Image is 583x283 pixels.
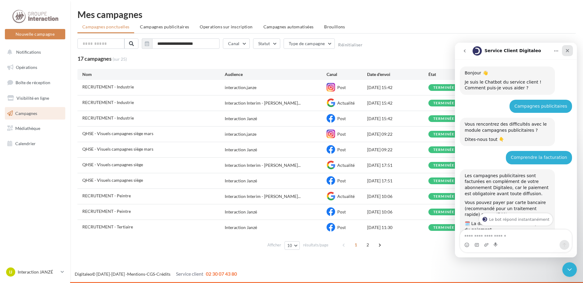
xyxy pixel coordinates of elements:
[367,147,428,153] div: [DATE] 09:22
[337,116,346,121] span: Post
[433,148,455,152] div: terminée
[5,266,65,278] a: IJ Interaction JANZÉ
[337,163,355,168] span: Actualité
[10,157,95,175] div: Vous pouvez payer par carte bancaire (recommandé pour un traitement rapide) ou par IBAN.
[225,147,257,153] div: Interaction Janzé
[225,193,301,199] span: Interaction Interim - [PERSON_NAME]...
[16,49,41,55] span: Notifications
[223,38,250,49] button: Canal
[253,38,280,49] button: Statut
[15,126,40,131] span: Médiathèque
[206,271,237,277] span: 02 30 07 43 80
[176,271,203,277] span: Service client
[225,131,256,137] div: interaction.janze
[433,101,455,105] div: terminée
[147,271,155,277] a: CGS
[433,117,455,121] div: terminée
[351,240,361,250] span: 1
[82,115,134,120] span: RECRUTEMENT - Industrie
[363,240,373,250] span: 2
[156,271,170,277] a: Crédits
[225,162,301,168] span: Interaction Interim - [PERSON_NAME]...
[367,84,428,91] div: [DATE] 15:42
[225,209,257,215] div: Interaction Janzé
[337,178,346,183] span: Post
[337,85,346,90] span: Post
[10,178,95,190] div: 🗓️ La diffusion démarre dès réception du paiement.
[10,130,95,154] div: Les campagnes publicitaires sont facturées en complément de votre abonnement Digitaleo, car le pa...
[75,271,237,277] span: © [DATE]-[DATE] - - -
[16,80,50,85] span: Boîte de réception
[4,76,66,89] a: Boîte de réception
[338,42,363,47] button: Réinitialiser
[27,174,32,179] img: Profile image for Service Client Digitaleo
[77,55,112,62] span: 17 campagnes
[337,100,355,106] span: Actualité
[287,243,292,248] span: 10
[367,193,428,199] div: [DATE] 10:06
[337,209,346,214] span: Post
[367,178,428,184] div: [DATE] 17:51
[284,38,335,49] button: Type de campagne
[337,147,346,152] span: Post
[225,224,257,231] div: Interaction Janzé
[455,43,577,257] iframe: Intercom live chat
[9,200,14,205] button: Sélectionneur d’emoji
[433,132,455,136] div: terminée
[82,146,153,152] span: QHSE - Visuels campagnes siège mars
[263,24,314,29] span: Campagnes automatisées
[5,29,65,39] button: Nouvelle campagne
[337,194,355,199] span: Actualité
[562,262,577,277] iframe: Intercom live chat
[367,116,428,122] div: [DATE] 15:42
[324,24,345,29] span: Brouillons
[82,193,131,198] span: RECRUTEMENT - Peintre
[19,200,24,205] button: Sélectionneur de fichier gif
[9,269,12,275] span: IJ
[82,84,134,89] span: RECRUTEMENT - Industrie
[433,195,455,199] div: terminée
[225,100,301,106] span: Interaction Interim - [PERSON_NAME]...
[225,178,257,184] div: Interaction Janzé
[367,209,428,215] div: [DATE] 10:06
[337,131,346,137] span: Post
[39,200,44,205] button: Start recording
[82,162,143,167] span: QHSE - Visuels campagnes siège
[82,131,153,136] span: QHSE - Visuels campagnes siège mars
[24,170,98,183] div: Profile image for Service Client DigitaleoLe bot répond instantanément
[303,242,328,248] span: résultats/page
[200,24,252,29] span: Operations sur inscription
[82,224,133,229] span: RECRUTEMENT - Tertiaire
[433,210,455,214] div: terminée
[82,71,225,77] div: Nom
[225,84,256,91] div: interaction.janze
[4,107,66,120] a: Campagnes
[367,131,428,137] div: [DATE] 09:22
[82,100,134,105] span: RECRUTEMENT - Industrie
[82,209,131,214] span: RECRUTEMENT - Peintre
[16,95,49,101] span: Visibilité en ligne
[337,225,346,230] span: Post
[5,187,117,197] textarea: Envoyer un message...
[4,122,66,135] a: Médiathèque
[267,242,281,248] span: Afficher
[16,65,37,70] span: Opérations
[127,271,145,277] a: Mentions
[18,269,58,275] p: Interaction JANZÉ
[327,71,367,77] div: Canal
[4,46,64,59] button: Notifications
